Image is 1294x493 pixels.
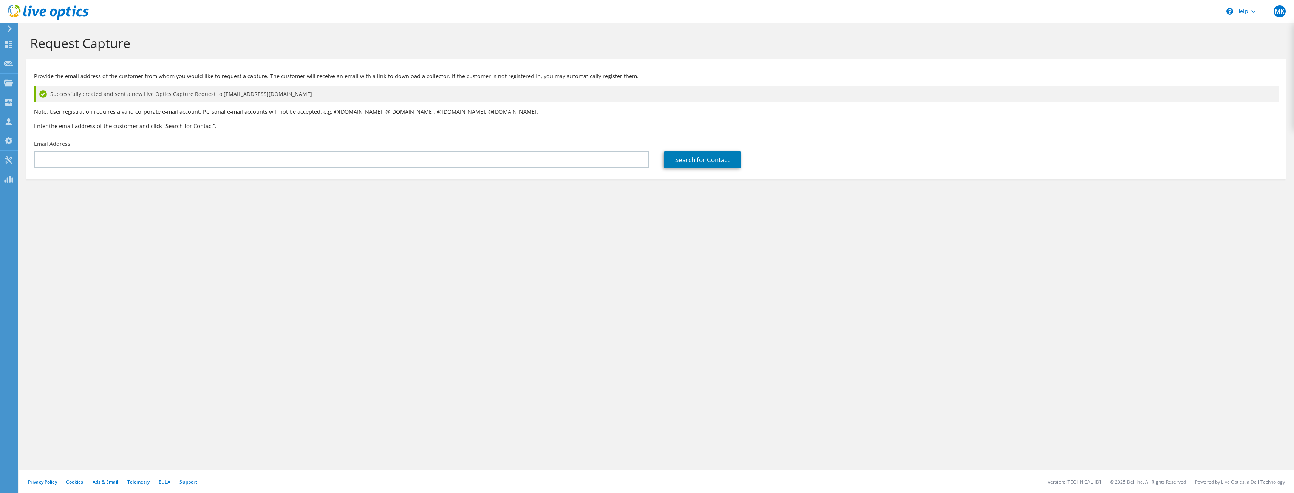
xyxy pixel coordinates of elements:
[127,479,150,485] a: Telemetry
[1110,479,1186,485] li: © 2025 Dell Inc. All Rights Reserved
[28,479,57,485] a: Privacy Policy
[34,72,1279,80] p: Provide the email address of the customer from whom you would like to request a capture. The cust...
[50,90,312,98] span: Successfully created and sent a new Live Optics Capture Request to [EMAIL_ADDRESS][DOMAIN_NAME]
[66,479,83,485] a: Cookies
[34,108,1279,116] p: Note: User registration requires a valid corporate e-mail account. Personal e-mail accounts will ...
[34,140,70,148] label: Email Address
[30,35,1279,51] h1: Request Capture
[1195,479,1285,485] li: Powered by Live Optics, a Dell Technology
[1226,8,1233,15] svg: \n
[159,479,170,485] a: EULA
[1274,5,1286,17] span: MK
[34,122,1279,130] h3: Enter the email address of the customer and click “Search for Contact”.
[1048,479,1101,485] li: Version: [TECHNICAL_ID]
[664,151,741,168] a: Search for Contact
[93,479,118,485] a: Ads & Email
[179,479,197,485] a: Support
